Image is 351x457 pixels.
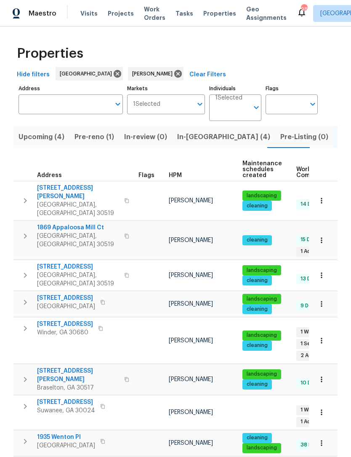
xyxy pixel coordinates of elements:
span: cleaning [243,237,271,244]
span: [STREET_ADDRESS] [37,294,95,302]
span: In-[GEOGRAPHIC_DATA] (4) [177,131,270,143]
span: [PERSON_NAME] [169,376,213,382]
span: [PERSON_NAME] [169,237,213,243]
span: [GEOGRAPHIC_DATA], [GEOGRAPHIC_DATA] 30519 [37,201,119,218]
span: 1 Selected [133,101,160,108]
label: Individuals [209,86,261,91]
span: landscaping [243,371,280,378]
span: [PERSON_NAME] [169,409,213,415]
span: Properties [203,9,236,18]
label: Flags [266,86,318,91]
span: landscaping [243,296,280,303]
span: 9 Done [297,302,322,309]
span: Hide filters [17,70,50,80]
span: [PERSON_NAME] [169,198,213,204]
span: [STREET_ADDRESS] [37,398,95,406]
span: Properties [17,49,83,58]
span: Address [37,172,62,178]
span: 1 Accepted [297,418,332,425]
span: Projects [108,9,134,18]
span: 1869 Appaloosa Mill Ct [37,223,119,232]
span: 1935 Wenton Pl [37,433,95,441]
button: Open [194,98,206,110]
span: 15 Done [297,236,323,243]
span: [GEOGRAPHIC_DATA], [GEOGRAPHIC_DATA] 30519 [37,271,119,288]
span: Pre-Listing (0) [280,131,328,143]
label: Markets [127,86,205,91]
button: Hide filters [13,67,53,83]
span: [PERSON_NAME] [169,301,213,307]
span: Upcoming (4) [19,131,64,143]
span: Braselton, GA 30517 [37,384,119,392]
span: cleaning [243,202,271,210]
span: [STREET_ADDRESS][PERSON_NAME] [37,367,119,384]
span: 10 Done [297,379,324,387]
span: [PERSON_NAME] [169,440,213,446]
span: landscaping [243,267,280,274]
span: 1 WIP [297,406,316,414]
span: [GEOGRAPHIC_DATA] [37,302,95,311]
span: 38 Done [297,441,325,449]
span: cleaning [243,306,271,313]
span: cleaning [243,277,271,284]
span: [PERSON_NAME] [169,338,213,344]
span: [GEOGRAPHIC_DATA], [GEOGRAPHIC_DATA] 30519 [37,232,119,249]
span: cleaning [243,381,271,388]
span: cleaning [243,434,271,441]
span: Maintenance schedules created [242,161,282,178]
span: Flags [138,172,154,178]
span: Winder, GA 30680 [37,328,93,337]
span: In-review (0) [124,131,167,143]
span: Pre-reno (1) [74,131,114,143]
span: Tasks [175,11,193,16]
div: [PERSON_NAME] [128,67,183,81]
div: 98 [301,5,307,13]
span: 13 Done [297,275,324,282]
div: [GEOGRAPHIC_DATA] [56,67,123,81]
span: HPM [169,172,182,178]
span: [PERSON_NAME] [169,272,213,278]
button: Open [250,102,262,113]
span: [STREET_ADDRESS][PERSON_NAME] [37,184,119,201]
span: [GEOGRAPHIC_DATA] [60,70,115,78]
span: [STREET_ADDRESS] [37,320,93,328]
span: Work Orders [144,5,165,22]
span: 1 WIP [297,328,316,336]
span: 14 Done [297,201,324,208]
span: landscaping [243,332,280,339]
span: 1 Selected [215,94,242,102]
span: Visits [80,9,98,18]
span: 2 Accepted [297,352,334,359]
span: landscaping [243,444,280,452]
span: [GEOGRAPHIC_DATA] [37,441,95,450]
span: [PERSON_NAME] [132,70,176,78]
button: Open [307,98,319,110]
span: Maestro [29,9,56,18]
span: Clear Filters [189,70,226,80]
span: cleaning [243,342,271,349]
button: Clear Filters [186,67,229,83]
label: Address [19,86,123,91]
span: 1 Accepted [297,248,332,255]
span: Suwanee, GA 30024 [37,406,95,415]
span: landscaping [243,192,280,199]
span: Geo Assignments [246,5,287,22]
span: Work Order Completion [296,167,349,178]
span: 1 Sent [297,340,319,347]
button: Open [112,98,124,110]
span: [STREET_ADDRESS] [37,263,119,271]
